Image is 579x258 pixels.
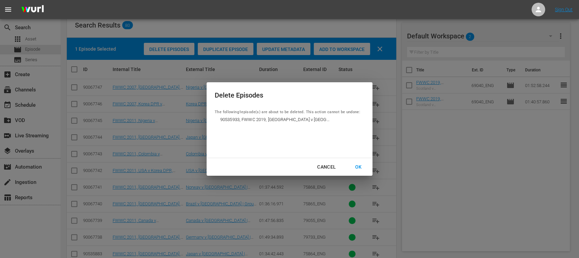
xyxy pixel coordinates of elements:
[555,7,573,12] a: Sign Out
[215,109,360,115] p: The following 1 episode(s) are about to be deleted. This action cannot be undone:
[309,161,344,173] button: Cancel
[4,5,12,14] span: menu
[16,2,49,18] img: ans4CAIJ8jUAAAAAAAAAAAAAAAAAAAAAAAAgQb4GAAAAAAAAAAAAAAAAAAAAAAAAJMjXAAAAAAAAAAAAAAAAAAAAAAAAgAT5G...
[347,161,370,173] button: OK
[220,116,331,123] span: 90535933, FWWC 2019, [GEOGRAPHIC_DATA] v [GEOGRAPHIC_DATA], Group Stage - FMR (EN)
[215,90,360,100] div: Delete Episodes
[312,163,341,171] div: Cancel
[349,163,367,171] div: OK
